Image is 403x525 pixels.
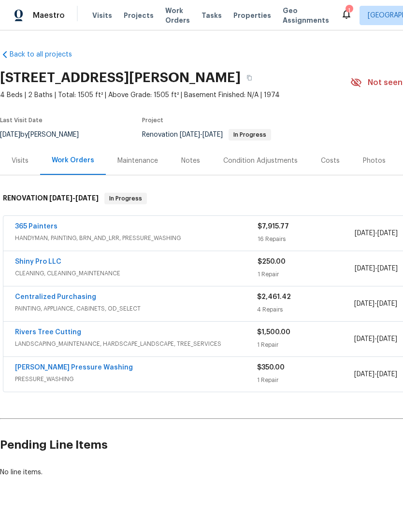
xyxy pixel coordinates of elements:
[15,258,61,265] a: Shiny Pro LLC
[92,11,112,20] span: Visits
[165,6,190,25] span: Work Orders
[3,193,99,204] h6: RENOVATION
[241,69,258,86] button: Copy Address
[354,300,374,307] span: [DATE]
[354,336,374,342] span: [DATE]
[377,230,398,237] span: [DATE]
[181,156,200,166] div: Notes
[355,230,375,237] span: [DATE]
[75,195,99,201] span: [DATE]
[321,156,340,166] div: Costs
[15,223,58,230] a: 365 Painters
[363,156,386,166] div: Photos
[124,11,154,20] span: Projects
[15,233,258,243] span: HANDYMAN, PAINTING, BRN_AND_LRR, PRESSURE_WASHING
[15,294,96,300] a: Centralized Purchasing
[180,131,223,138] span: -
[15,364,133,371] a: [PERSON_NAME] Pressure Washing
[354,371,374,378] span: [DATE]
[105,194,146,203] span: In Progress
[258,258,286,265] span: $250.00
[117,156,158,166] div: Maintenance
[258,270,355,279] div: 1 Repair
[15,374,257,384] span: PRESSURE_WASHING
[354,334,397,344] span: -
[15,339,257,349] span: LANDSCAPING_MAINTENANCE, HARDSCAPE_LANDSCAPE, TREE_SERVICES
[355,228,398,238] span: -
[377,336,397,342] span: [DATE]
[258,234,355,244] div: 16 Repairs
[15,304,257,313] span: PAINTING, APPLIANCE, CABINETS, OD_SELECT
[142,117,163,123] span: Project
[354,299,397,309] span: -
[49,195,99,201] span: -
[52,156,94,165] div: Work Orders
[15,329,81,336] a: Rivers Tree Cutting
[49,195,72,201] span: [DATE]
[355,265,375,272] span: [DATE]
[345,6,352,15] div: 1
[354,369,397,379] span: -
[230,132,270,138] span: In Progress
[201,12,222,19] span: Tasks
[15,269,258,278] span: CLEANING, CLEANING_MAINTENANCE
[202,131,223,138] span: [DATE]
[377,300,397,307] span: [DATE]
[355,264,398,273] span: -
[283,6,329,25] span: Geo Assignments
[233,11,271,20] span: Properties
[12,156,29,166] div: Visits
[33,11,65,20] span: Maestro
[180,131,200,138] span: [DATE]
[223,156,298,166] div: Condition Adjustments
[257,375,354,385] div: 1 Repair
[258,223,289,230] span: $7,915.77
[257,294,291,300] span: $2,461.42
[257,340,354,350] div: 1 Repair
[257,305,354,314] div: 4 Repairs
[257,364,285,371] span: $350.00
[377,371,397,378] span: [DATE]
[142,131,271,138] span: Renovation
[257,329,290,336] span: $1,500.00
[377,265,398,272] span: [DATE]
